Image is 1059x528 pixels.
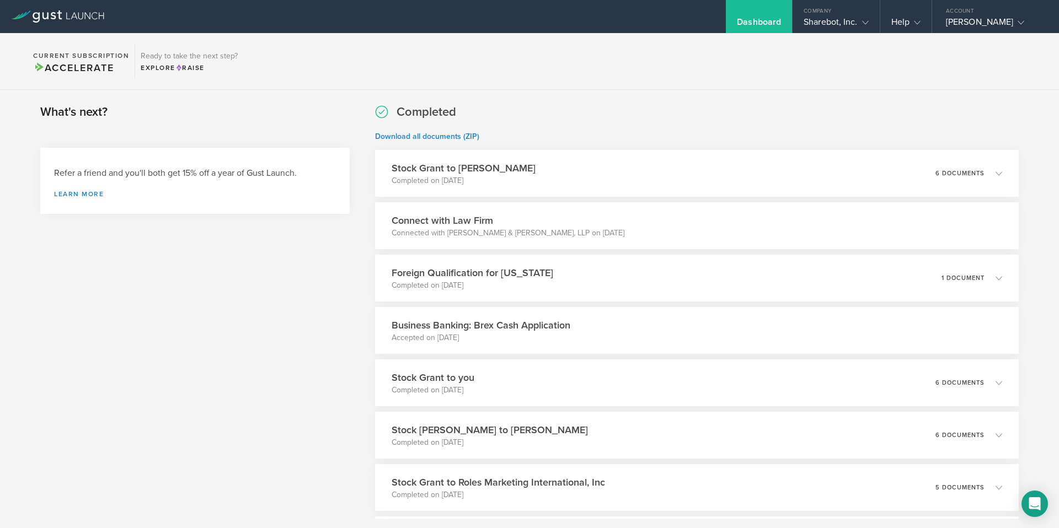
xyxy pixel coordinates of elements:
[737,17,781,33] div: Dashboard
[804,17,868,33] div: Sharebot, Inc.
[141,63,238,73] div: Explore
[141,52,238,60] h3: Ready to take the next step?
[1021,491,1048,517] div: Open Intercom Messenger
[392,280,553,291] p: Completed on [DATE]
[392,318,570,332] h3: Business Banking: Brex Cash Application
[54,191,336,197] a: Learn more
[392,437,588,448] p: Completed on [DATE]
[946,17,1040,33] div: [PERSON_NAME]
[935,170,985,176] p: 6 documents
[54,167,336,180] h3: Refer a friend and you'll both get 15% off a year of Gust Launch.
[135,44,243,78] div: Ready to take the next step?ExploreRaise
[175,64,205,72] span: Raise
[392,266,553,280] h3: Foreign Qualification for [US_STATE]
[375,132,479,141] a: Download all documents (ZIP)
[392,228,624,239] p: Connected with [PERSON_NAME] & [PERSON_NAME], LLP on [DATE]
[942,275,985,281] p: 1 document
[392,161,536,175] h3: Stock Grant to [PERSON_NAME]
[392,370,474,385] h3: Stock Grant to you
[33,52,129,59] h2: Current Subscription
[392,423,588,437] h3: Stock [PERSON_NAME] to [PERSON_NAME]
[935,380,985,386] p: 6 documents
[935,484,985,491] p: 5 documents
[392,175,536,186] p: Completed on [DATE]
[935,432,985,438] p: 6 documents
[40,104,108,120] h2: What's next?
[392,489,605,500] p: Completed on [DATE]
[392,385,474,396] p: Completed on [DATE]
[392,332,570,343] p: Accepted on [DATE]
[397,104,456,120] h2: Completed
[392,213,624,228] h3: Connect with Law Firm
[392,475,605,489] h3: Stock Grant to Roles Marketing International, Inc
[33,62,114,74] span: Accelerate
[891,17,921,33] div: Help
